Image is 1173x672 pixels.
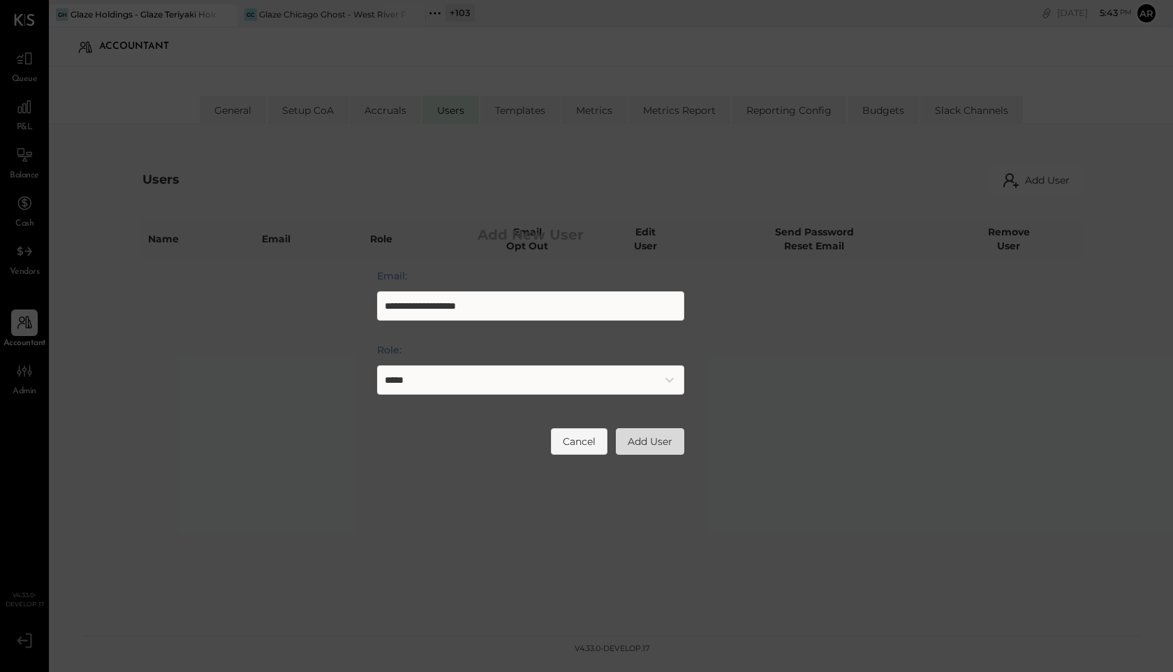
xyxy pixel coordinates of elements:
h2: Add New User [377,217,684,252]
label: Email: [377,269,684,283]
button: Cancel [551,428,607,455]
div: Add User Modal [356,196,705,476]
button: Add User [616,428,684,455]
label: Role: [377,343,684,357]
